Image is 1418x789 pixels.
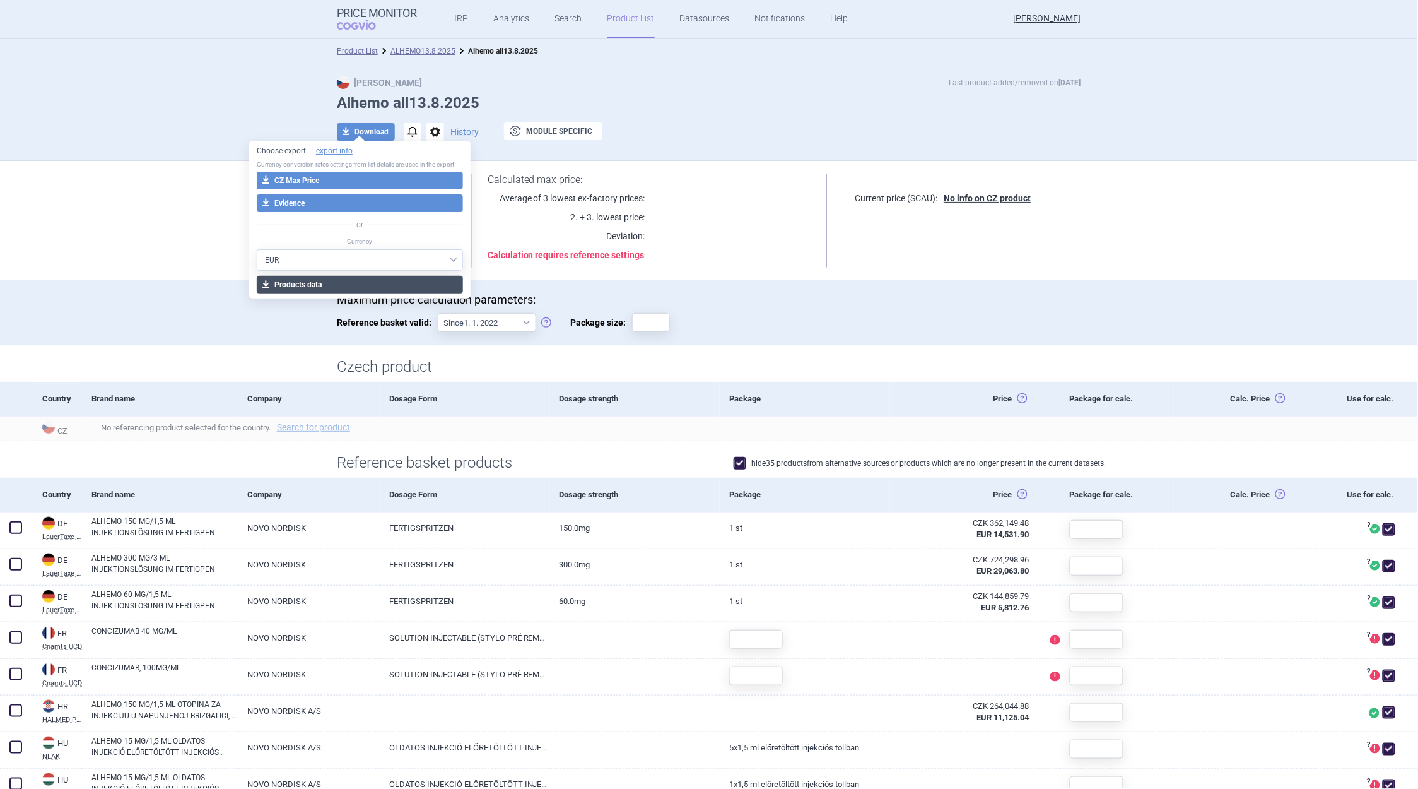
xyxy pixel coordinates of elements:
[1174,382,1301,416] div: Calc. Price
[734,457,1106,470] label: hide 35 products from alternative sources or products which are no longer present in the current ...
[438,313,536,332] select: Reference basket valid:
[353,218,366,231] span: or
[450,128,479,136] button: History
[337,123,395,141] button: Download
[899,591,1029,602] div: CZK 144,859.79
[33,589,82,614] a: DEDELauerTaxe CGM
[33,662,82,687] a: FRFRCnamts UCD
[380,732,550,763] a: OLDATOS INJEKCIÓ ELŐRETÖLTÖTT INJEKCIÓS TOLLBAN
[337,7,417,20] strong: Price Monitor
[33,699,82,723] a: HRHRHALMED PCL SUMMARY
[257,160,463,169] p: Currency conversion rates settings from list details are used in the export.
[550,513,720,543] a: 150.0mg
[277,423,350,432] a: Search for product
[42,627,82,641] div: FR
[1365,631,1373,639] span: ?
[33,552,82,577] a: DEDELauerTaxe CGM
[1365,741,1373,749] span: ?
[42,700,82,714] div: HR
[42,554,82,567] div: DE
[257,276,463,294] button: Products data
[42,680,82,687] abbr: Cnamts UCD
[337,454,1081,472] h1: Reference basket products
[238,513,380,543] a: NOVO NORDISK
[1365,595,1373,602] span: ?
[380,622,550,653] a: SOLUTION INJECTABLE (STYLO PRÉ REMPLI PDS290)
[488,250,645,260] strong: Calculation requires reference settings
[488,230,645,242] p: Deviation:
[337,76,349,89] img: CZ
[42,773,55,786] img: Hungary
[455,45,538,57] li: Alhemo all13.8.2025
[33,478,82,512] div: Country
[42,737,55,749] img: Hungary
[380,478,550,512] div: Dosage Form
[720,549,890,580] a: 1 St
[33,735,82,760] a: HUHUNEAK
[238,549,380,580] a: NOVO NORDISK
[944,193,1031,203] strong: No info on CZ product
[42,700,55,713] img: Croatia
[337,20,394,30] span: COGVIO
[42,753,82,760] abbr: NEAK
[257,146,463,157] p: Choose export:
[949,76,1081,89] p: Last product added/removed on
[488,211,645,223] p: 2. + 3. lowest price:
[257,237,463,246] p: Currency
[337,313,438,332] span: Reference basket valid:
[42,554,55,566] img: Germany
[468,47,538,56] strong: Alhemo all13.8.2025
[91,516,238,538] a: ALHEMO 150 MG/1,5 ML INJEKTIONSLÖSUNG IM FERTIGPEN
[504,122,602,140] button: Module specific
[91,735,238,758] a: ALHEMO 15 MG/1,5 ML OLDATOS INJEKCIÓ ELŐRETÖLTÖTT INJEKCIÓS TOLLBAN
[1059,78,1081,87] strong: [DATE]
[238,696,380,727] a: NOVO NORDISK A/S
[380,513,550,543] a: FERTIGSPRITZEN
[899,701,1029,723] abbr: SP-CAU-010 Chorvatsko
[42,590,82,604] div: DE
[91,420,1418,435] span: No referencing product selected for the country.
[257,172,463,189] button: CZ Max Price
[843,192,937,205] p: Current price (SCAU):
[42,517,82,531] div: DE
[1060,382,1174,416] div: Package for calc.
[33,382,82,416] div: Country
[550,549,720,580] a: 300.0mg
[316,146,353,157] a: export info
[42,421,55,434] img: Czech Republic
[91,552,238,575] a: ALHEMO 300 MG/3 ML INJEKTIONSLÖSUNG IM FERTIGPEN
[570,313,632,332] span: Package size:
[42,737,82,750] div: HU
[42,773,82,787] div: HU
[378,45,455,57] li: ALHEMO13.8.2025
[890,382,1060,416] div: Price
[337,94,1081,112] h1: Alhemo all13.8.2025
[337,78,422,88] strong: [PERSON_NAME]
[82,478,238,512] div: Brand name
[238,659,380,690] a: NOVO NORDISK
[42,663,82,677] div: FR
[380,586,550,617] a: FERTIGSPRITZEN
[1301,478,1400,512] div: Use for calc.
[977,713,1029,722] strong: EUR 11,125.04
[899,554,1029,566] div: CZK 724,298.96
[42,533,82,540] abbr: LauerTaxe CGM
[91,626,238,648] a: CONCIZUMAB 40 MG/ML
[488,192,645,205] p: Average of 3 lowest ex-factory prices:
[977,566,1029,576] strong: EUR 29,063.80
[1174,478,1301,512] div: Calc. Price
[33,420,82,438] span: CZ
[337,7,417,31] a: Price MonitorCOGVIO
[1365,521,1373,529] span: ?
[977,530,1029,539] strong: EUR 14,531.90
[1365,668,1373,675] span: ?
[238,622,380,653] a: NOVO NORDISK
[899,518,1029,540] abbr: SP-CAU-010 Německo
[337,47,378,56] a: Product List
[720,732,890,763] a: 5x1,5 ml előretöltött injekciós tollban
[42,570,82,577] abbr: LauerTaxe CGM
[899,591,1029,614] abbr: SP-CAU-010 Německo
[1060,478,1174,512] div: Package for calc.
[42,590,55,603] img: Germany
[257,194,463,212] button: Evidence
